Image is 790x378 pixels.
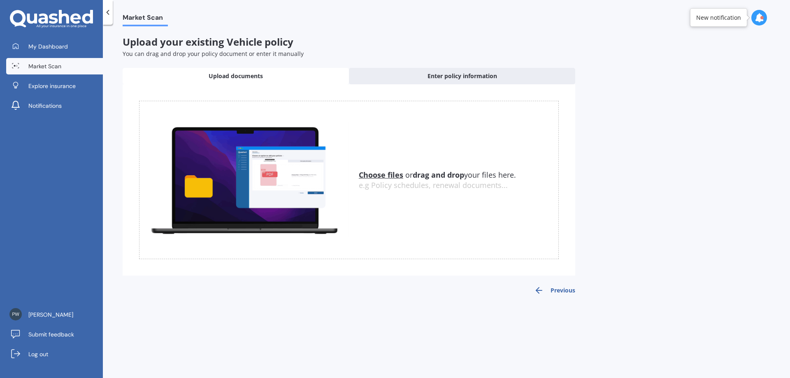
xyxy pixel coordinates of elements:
[28,330,74,339] span: Submit feedback
[6,346,103,362] a: Log out
[139,122,349,238] img: upload.de96410c8ce839c3fdd5.gif
[123,35,293,49] span: Upload your existing Vehicle policy
[428,72,497,80] span: Enter policy information
[359,181,558,190] div: e.g Policy schedules, renewal documents...
[359,170,516,180] span: or your files here.
[28,311,73,319] span: [PERSON_NAME]
[696,14,741,22] div: New notification
[6,58,103,74] a: Market Scan
[123,50,304,58] span: You can drag and drop your policy document or enter it manually
[6,97,103,114] a: Notifications
[413,170,464,180] b: drag and drop
[28,42,68,51] span: My Dashboard
[28,62,61,70] span: Market Scan
[9,308,22,320] img: 1f5245d4378473f9471325bd1bf4714e
[6,38,103,55] a: My Dashboard
[6,326,103,343] a: Submit feedback
[6,78,103,94] a: Explore insurance
[123,14,168,25] span: Market Scan
[6,306,103,323] a: [PERSON_NAME]
[534,285,575,295] button: Previous
[209,72,263,80] span: Upload documents
[28,82,76,90] span: Explore insurance
[359,170,403,180] u: Choose files
[28,350,48,358] span: Log out
[28,102,62,110] span: Notifications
